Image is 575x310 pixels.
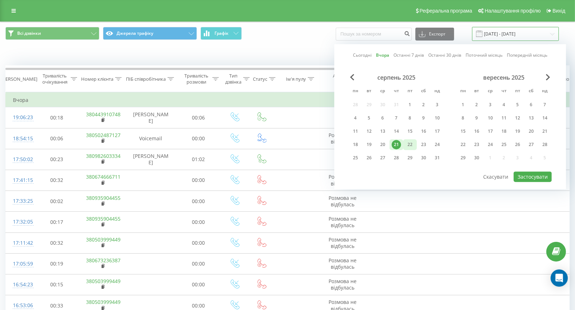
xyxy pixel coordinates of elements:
[13,111,27,125] div: 19:06:23
[485,8,541,14] span: Налаштування профілю
[349,74,444,81] div: серпень 2025
[351,153,360,163] div: 25
[364,113,374,123] div: 5
[390,139,403,150] div: чт 21 серп 2025 р.
[351,140,360,149] div: 18
[350,86,361,97] abbr: понеділок
[336,28,412,41] input: Пошук за номером
[41,73,69,85] div: Тривалість очікування
[514,172,552,182] button: Застосувати
[176,212,221,232] td: 00:00
[433,153,442,163] div: 31
[524,139,538,150] div: сб 27 вер 2025 р.
[470,99,484,110] div: вт 2 вер 2025 р.
[403,113,417,123] div: пт 8 серп 2025 р.
[86,152,121,159] a: 380982603334
[472,100,481,109] div: 2
[419,140,428,149] div: 23
[430,113,444,123] div: нд 10 серп 2025 р.
[1,76,37,82] div: [PERSON_NAME]
[327,73,362,85] div: Аудіозапис розмови
[433,113,442,123] div: 10
[176,274,221,295] td: 00:00
[433,127,442,136] div: 17
[456,74,552,81] div: вересень 2025
[349,139,362,150] div: пн 18 серп 2025 р.
[86,194,121,201] a: 380935904455
[392,140,401,149] div: 21
[362,152,376,163] div: вт 26 серп 2025 р.
[351,113,360,123] div: 4
[378,153,387,163] div: 27
[362,139,376,150] div: вт 19 серп 2025 р.
[34,170,79,191] td: 00:32
[524,113,538,123] div: сб 13 вер 2025 р.
[538,126,552,137] div: нд 21 вер 2025 р.
[486,113,495,123] div: 10
[527,100,536,109] div: 6
[484,99,497,110] div: ср 3 вер 2025 р.
[540,127,550,136] div: 21
[86,173,121,180] a: 380674666711
[486,140,495,149] div: 24
[393,52,424,59] a: Останні 7 днів
[419,127,428,136] div: 16
[524,126,538,137] div: сб 20 вер 2025 р.
[176,191,221,212] td: 00:00
[405,113,415,123] div: 8
[524,99,538,110] div: сб 6 вер 2025 р.
[486,127,495,136] div: 17
[497,113,511,123] div: чт 11 вер 2025 р.
[329,236,357,249] span: Розмова не відбулась
[86,257,121,264] a: 380673236387
[34,191,79,212] td: 00:02
[13,173,27,187] div: 17:41:15
[17,30,41,36] span: Всі дзвінки
[176,149,221,170] td: 01:02
[353,52,372,59] a: Сьогодні
[86,236,121,243] a: 380503999449
[472,127,481,136] div: 16
[419,153,428,163] div: 30
[182,73,211,85] div: Тривалість розмови
[486,100,495,109] div: 3
[405,127,415,136] div: 15
[499,86,509,97] abbr: четвер
[86,111,121,118] a: 380443910748
[86,215,121,222] a: 380935904455
[391,86,402,97] abbr: четвер
[376,52,389,59] a: Вчора
[527,127,536,136] div: 20
[430,139,444,150] div: нд 24 серп 2025 р.
[13,194,27,208] div: 17:33:25
[458,153,468,163] div: 29
[34,149,79,170] td: 00:23
[538,113,552,123] div: нд 14 вер 2025 р.
[470,126,484,137] div: вт 16 вер 2025 р.
[201,27,242,40] button: Графік
[527,113,536,123] div: 13
[417,152,430,163] div: сб 30 серп 2025 р.
[456,99,470,110] div: пн 1 вер 2025 р.
[458,113,468,123] div: 8
[511,113,524,123] div: пт 12 вер 2025 р.
[417,139,430,150] div: сб 23 серп 2025 р.
[458,86,468,97] abbr: понеділок
[34,128,79,149] td: 00:06
[430,152,444,163] div: нд 31 серп 2025 р.
[433,100,442,109] div: 3
[511,139,524,150] div: пт 26 вер 2025 р.
[364,86,374,97] abbr: вівторок
[86,278,121,285] a: 380503999449
[13,132,27,146] div: 18:54:15
[456,139,470,150] div: пн 22 вер 2025 р.
[378,127,387,136] div: 13
[458,100,468,109] div: 1
[376,113,390,123] div: ср 6 серп 2025 р.
[329,215,357,229] span: Розмова не відбулась
[329,173,357,187] span: Розмова не відбулась
[419,113,428,123] div: 9
[349,113,362,123] div: пн 4 серп 2025 р.
[458,140,468,149] div: 22
[430,126,444,137] div: нд 17 серп 2025 р.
